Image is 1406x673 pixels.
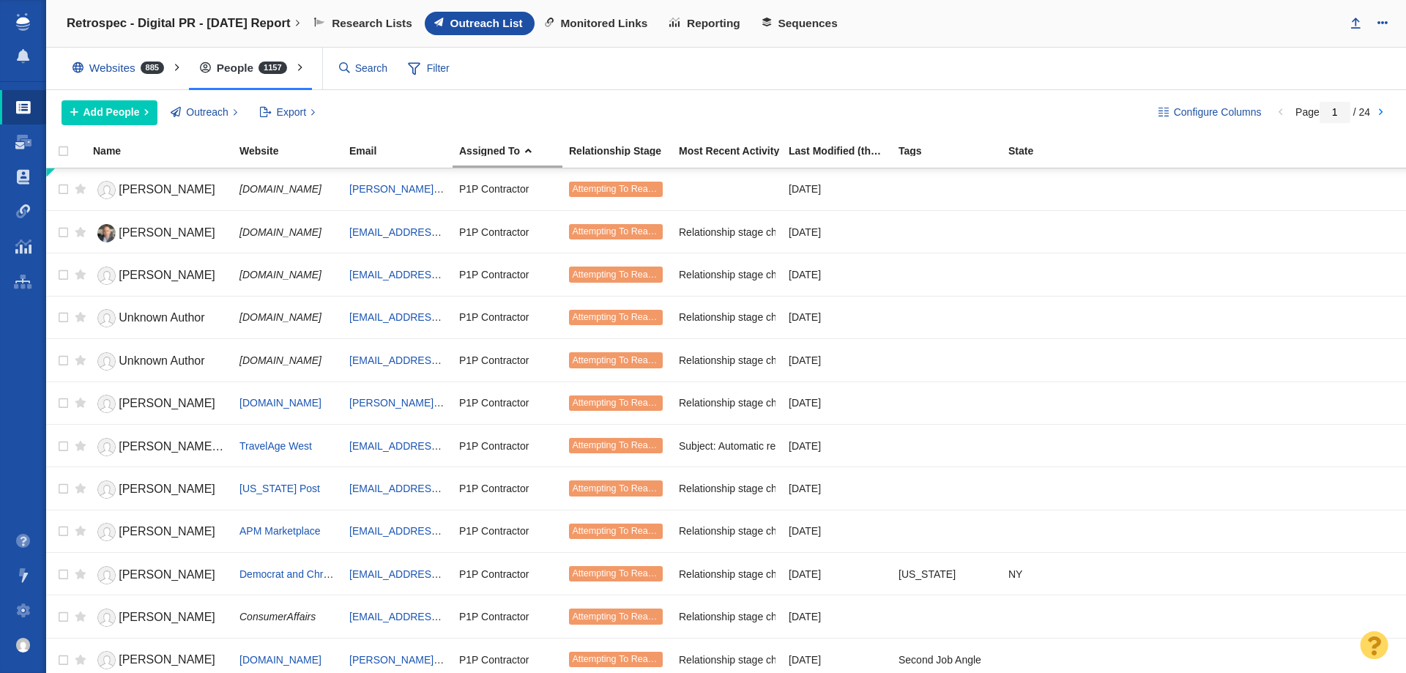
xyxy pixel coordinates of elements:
span: Attempting To Reach (1 try) [572,526,684,536]
a: Sequences [753,12,850,35]
div: P1P Contractor [459,472,556,504]
a: [PERSON_NAME] Poder [93,434,226,460]
span: Attempting To Reach (1 try) [572,269,684,280]
a: [PERSON_NAME] [93,177,226,203]
button: Add People [62,100,157,125]
span: Page / 24 [1295,106,1370,118]
span: ConsumerAffairs [239,611,316,622]
a: Outreach List [425,12,535,35]
a: Reporting [660,12,752,35]
a: Unknown Author [93,305,226,331]
div: Tags [899,146,1007,156]
a: [PERSON_NAME] [93,477,226,502]
a: State [1008,146,1117,158]
span: [DOMAIN_NAME] [239,269,321,280]
a: [PERSON_NAME] [93,220,226,246]
span: Relationship stage changed to: Attempting To Reach, 1 Attempt [679,396,966,409]
a: [EMAIL_ADDRESS][DOMAIN_NAME] [349,354,523,366]
a: Last Modified (this project) [789,146,897,158]
div: Date the Contact information in this project was last edited [789,146,897,156]
span: Relationship stage changed to: Attempting To Reach, 0 Attempt [679,226,966,239]
a: [EMAIL_ADDRESS][PERSON_NAME][DOMAIN_NAME] [349,611,607,622]
button: Export [251,100,324,125]
td: Attempting To Reach (1 try) [562,424,672,466]
td: Attempting To Reach (1 try) [562,467,672,510]
div: P1P Contractor [459,430,556,461]
div: [DATE] [789,216,885,248]
span: [DOMAIN_NAME] [239,183,321,195]
div: [DATE] [789,472,885,504]
td: Attempting To Reach (1 try) [562,510,672,552]
div: [DATE] [789,259,885,290]
div: P1P Contractor [459,601,556,632]
td: Attempting To Reach (1 try) [562,210,672,253]
a: Research Lists [305,12,424,35]
span: [PERSON_NAME] Poder [119,440,250,453]
td: Attempting To Reach (1 try) [562,339,672,382]
span: [PERSON_NAME] [119,397,215,409]
span: [DOMAIN_NAME] [239,311,321,323]
button: Outreach [163,100,246,125]
a: [PERSON_NAME] [93,263,226,289]
a: Name [93,146,238,158]
div: P1P Contractor [459,302,556,333]
a: [EMAIL_ADDRESS][DOMAIN_NAME] [349,568,523,580]
div: Websites [62,51,182,85]
a: [EMAIL_ADDRESS][DOMAIN_NAME] [349,440,523,452]
a: [EMAIL_ADDRESS][DOMAIN_NAME] [349,525,523,537]
span: Reporting [687,17,740,30]
a: TravelAge West [239,440,312,452]
span: [PERSON_NAME] [119,269,215,281]
a: [PERSON_NAME] [93,562,226,588]
div: P1P Contractor [459,259,556,290]
a: [PERSON_NAME] [93,519,226,545]
a: Email [349,146,458,158]
div: P1P Contractor [459,344,556,376]
span: Attempting To Reach (1 try) [572,483,684,494]
span: [DOMAIN_NAME] [239,354,321,366]
td: Attempting To Reach (1 try) [562,296,672,338]
span: Add People [83,105,140,120]
span: Attempting To Reach (1 try) [572,355,684,365]
div: [DATE] [789,344,885,376]
span: Export [277,105,306,120]
a: [PERSON_NAME] [93,391,226,417]
td: Attempting To Reach (1 try) [562,553,672,595]
span: [PERSON_NAME] [119,568,215,581]
a: [DOMAIN_NAME] [239,397,321,409]
input: Search [333,56,395,81]
h4: Retrospec - Digital PR - [DATE] Report [67,16,291,31]
div: [DATE] [789,302,885,333]
span: [PERSON_NAME] [119,483,215,495]
img: c9363fb76f5993e53bff3b340d5c230a [16,638,31,652]
div: Email [349,146,458,156]
div: P1P Contractor [459,174,556,205]
span: [PERSON_NAME] [119,525,215,538]
div: State [1008,146,1117,156]
div: NY [1008,558,1105,590]
span: [PERSON_NAME] [119,611,215,623]
a: Unknown Author [93,349,226,374]
span: Relationship stage changed to: Attempting To Reach, 1 Attempt [679,610,966,623]
div: P1P Contractor [459,558,556,590]
span: Relationship stage changed to: Attempting To Reach, 1 Attempt [679,524,966,538]
div: [DATE] [789,516,885,547]
td: Attempting To Reach (1 try) [562,253,672,296]
span: Attempting To Reach (1 try) [572,654,684,664]
span: Democrat and Chronicle [239,568,350,580]
a: [US_STATE] Post [239,483,320,494]
span: Relationship stage changed to: Attempting To Reach, 0 Attempt [679,268,966,281]
div: [DATE] [789,558,885,590]
a: [EMAIL_ADDRESS][DOMAIN_NAME] [349,226,523,238]
span: Relationship stage changed to: Attempting To Reach, 1 Attempt [679,653,966,666]
span: Relationship stage changed to: Attempting To Reach, 1 Attempt [679,354,966,367]
span: Unknown Author [119,311,204,324]
span: [DOMAIN_NAME] [239,654,321,666]
a: [PERSON_NAME][EMAIL_ADDRESS][DOMAIN_NAME] [349,183,607,195]
span: Second Job Angle [899,653,981,666]
td: Attempting To Reach (1 try) [562,595,672,638]
span: Attempting To Reach (1 try) [572,226,684,237]
span: Relationship stage changed to: Attempting To Reach, 1 Attempt [679,568,966,581]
